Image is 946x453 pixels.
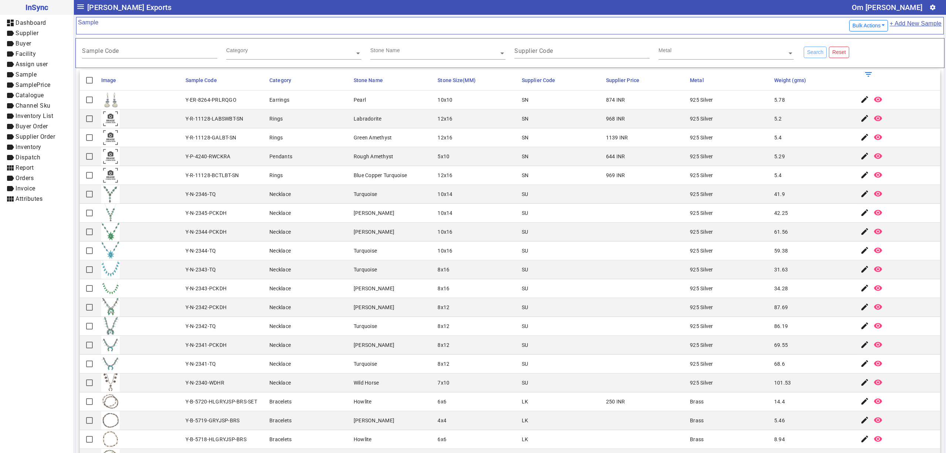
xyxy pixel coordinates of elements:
mat-icon: label [6,81,15,89]
div: 925 Silver [690,96,713,104]
div: SU [522,228,528,236]
mat-icon: remove_red_eye [874,397,882,406]
span: Supplier [16,30,38,37]
div: Bracelets [269,417,292,424]
div: Necklace [269,266,291,273]
mat-icon: edit [860,208,869,217]
div: Y-N-2343-TQ [186,266,216,273]
mat-label: Sample Code [82,47,119,54]
div: Rough Amethyst [354,153,394,160]
div: 12x16 [438,134,452,141]
div: LK [522,417,528,424]
div: [PERSON_NAME] [354,341,394,349]
div: Pearl [354,96,366,104]
img: comingsoon.png [101,109,120,128]
span: Stone Size(MM) [438,77,475,83]
div: 8x12 [438,304,449,311]
mat-icon: settings [929,4,936,11]
div: 874 INR [606,96,625,104]
div: SU [522,341,528,349]
img: 65d3b069-250e-4656-bddb-ff1517d91940 [101,392,120,411]
div: Bracelets [269,436,292,443]
mat-icon: edit [860,189,869,198]
span: Inventory [16,143,41,151]
mat-icon: edit [860,170,869,179]
img: fc650671-0767-4822-9a64-faea5dca9abc [101,91,120,109]
div: 61.56 [774,228,788,236]
div: 925 Silver [690,134,713,141]
div: 968 INR [606,115,625,122]
div: 8.94 [774,436,785,443]
div: Necklace [269,247,291,254]
mat-icon: view_module [6,163,15,172]
div: 5.46 [774,417,785,424]
div: 5.4 [774,172,782,179]
div: Y-ER-8264-PRLRQGO [186,96,236,104]
span: Facility [16,50,36,57]
span: Supplier Price [606,77,639,83]
div: 8x12 [438,360,449,368]
div: 101.53 [774,379,791,386]
mat-icon: remove_red_eye [874,208,882,217]
div: 86.19 [774,322,788,330]
div: [PERSON_NAME] [354,417,394,424]
mat-icon: remove_red_eye [874,152,882,160]
div: [PERSON_NAME] [354,304,394,311]
mat-icon: label [6,70,15,79]
div: 12x16 [438,172,452,179]
div: Y-R-11128-BCTLBT-SN [186,172,239,179]
span: Inventory List [16,112,53,119]
div: Necklace [269,360,291,368]
div: 8x16 [438,266,449,273]
span: Sample Code [186,77,217,83]
div: Brass [690,436,704,443]
span: Assign user [16,61,48,68]
img: comingsoon.png [101,147,120,166]
div: SN [522,153,529,160]
mat-icon: edit [860,133,869,142]
div: SU [522,190,528,198]
div: Y-R-11128-LABSWBT-SN [186,115,244,122]
div: 41.9 [774,190,785,198]
div: 925 Silver [690,266,713,273]
mat-icon: remove_red_eye [874,265,882,274]
mat-icon: edit [860,302,869,311]
span: Supplier Order [16,133,55,140]
div: LK [522,436,528,443]
div: Y-B-5720-HLGRYJSP-BRS-SET [186,398,257,405]
div: Y-B-5718-HLGRYJSP-BRS [186,436,246,443]
div: Category [226,47,248,54]
img: comingsoon.png [101,166,120,185]
div: Rings [269,172,283,179]
div: 925 Silver [690,360,713,368]
mat-icon: edit [860,265,869,274]
span: Stone Name [354,77,383,83]
div: 34.28 [774,285,788,292]
div: Y-N-2344-TQ [186,247,216,254]
img: 0961d0b6-4115-463f-9d7d-cc4fc3a4a92a [101,204,120,222]
mat-icon: edit [860,152,869,160]
div: 925 Silver [690,190,713,198]
span: InSync [6,1,68,13]
mat-icon: filter_list [864,70,873,79]
div: 5.78 [774,96,785,104]
span: Dispatch [16,154,40,161]
div: 10x10 [438,96,452,104]
div: 644 INR [606,153,625,160]
img: 36df5c23-c239-4fd5-973b-639d091fe286 [101,185,120,203]
div: Turquoise [354,322,377,330]
span: Weight (gms) [774,77,806,83]
div: 59.38 [774,247,788,254]
span: Buyer [16,40,31,47]
div: Y-N-2346-TQ [186,190,216,198]
div: Y-N-2342-PCKDH [186,304,227,311]
div: 925 Silver [690,379,713,386]
span: Sample [16,71,37,78]
div: 925 Silver [690,341,713,349]
div: [PERSON_NAME] [354,285,394,292]
div: Y-N-2341-PCKDH [186,341,227,349]
div: 10x14 [438,209,452,217]
mat-icon: edit [860,416,869,425]
div: SU [522,209,528,217]
div: Y-N-2345-PCKDH [186,209,227,217]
